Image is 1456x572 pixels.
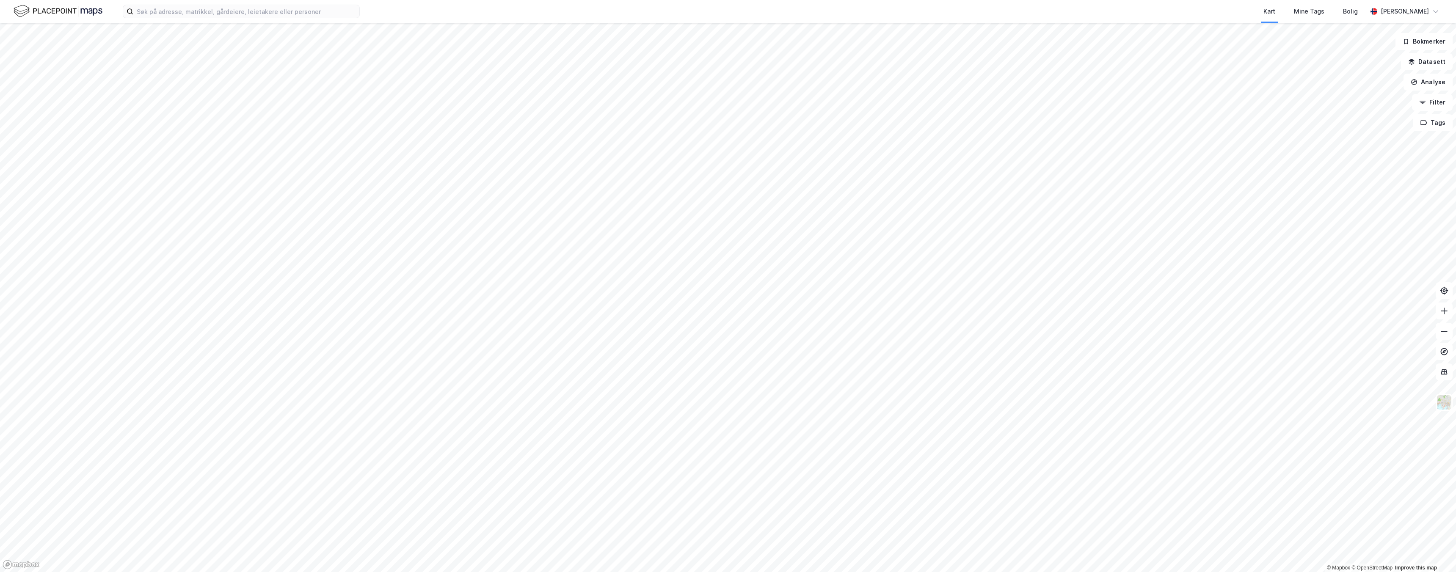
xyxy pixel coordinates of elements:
[1436,394,1452,410] img: Z
[1327,565,1350,571] a: Mapbox
[1381,6,1429,16] div: [PERSON_NAME]
[1351,565,1393,571] a: OpenStreetMap
[1404,74,1453,91] button: Analyse
[14,4,102,19] img: logo.f888ab2527a4732fd821a326f86c7f29.svg
[1294,6,1324,16] div: Mine Tags
[133,5,359,18] input: Søk på adresse, matrikkel, gårdeiere, leietakere eller personer
[3,560,40,569] a: Mapbox homepage
[1395,565,1437,571] a: Improve this map
[1412,94,1453,111] button: Filter
[1343,6,1358,16] div: Bolig
[1401,53,1453,70] button: Datasett
[1413,114,1453,131] button: Tags
[1414,531,1456,572] iframe: Chat Widget
[1395,33,1453,50] button: Bokmerker
[1263,6,1275,16] div: Kart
